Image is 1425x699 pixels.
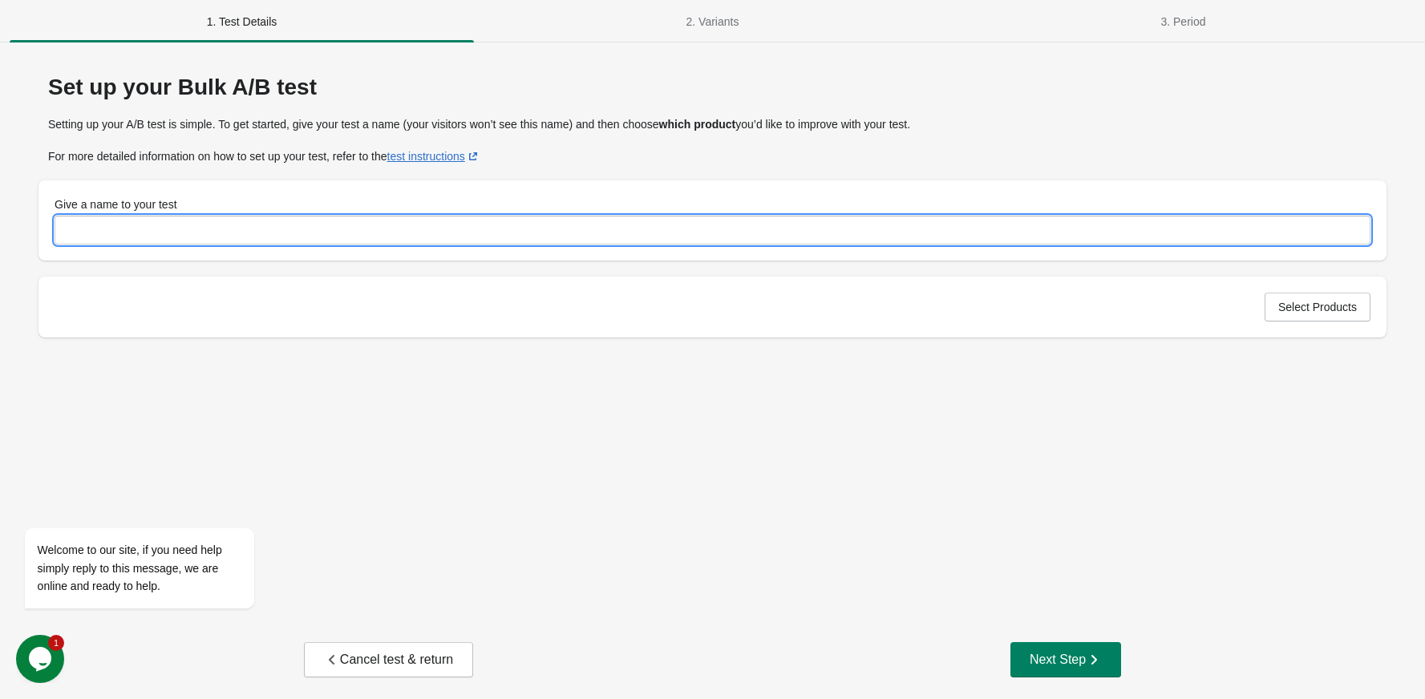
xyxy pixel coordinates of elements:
span: 3. Period [951,7,1415,36]
a: test instructions [387,150,481,163]
div: Set up your Bulk A/B test [48,75,1377,100]
strong: which product [659,118,736,131]
div: Cancel test & return [324,652,453,668]
span: Select Products [1278,301,1357,313]
span: 1. Test Details [10,7,474,36]
button: Select Products [1265,293,1370,321]
div: Next Step [1030,652,1102,668]
button: Next Step [1010,642,1121,677]
p: Setting up your A/B test is simple. To get started, give your test a name (your visitors won’t se... [48,116,1377,132]
span: 2. Variants [480,7,945,36]
label: Give a name to your test [55,196,177,212]
p: For more detailed information on how to set up your test, refer to the [48,148,1377,164]
iframe: chat widget [16,635,67,683]
button: Cancel test & return [304,642,473,677]
iframe: chat widget [16,383,305,627]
